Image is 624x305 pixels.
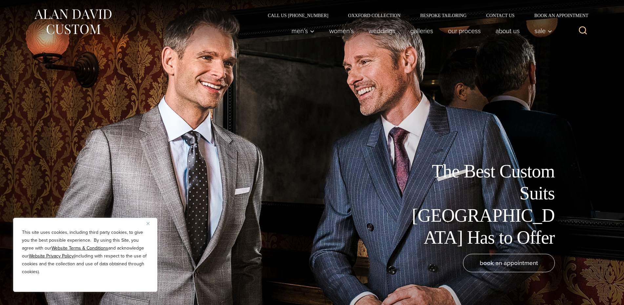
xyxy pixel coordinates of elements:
h1: The Best Custom Suits [GEOGRAPHIC_DATA] Has to Offer [407,160,555,249]
img: Close [147,222,150,225]
nav: Secondary Navigation [258,13,591,18]
a: Website Privacy Policy [29,253,74,259]
img: Alan David Custom [33,7,112,36]
a: Women’s [322,24,361,37]
a: book an appointment [463,254,555,272]
button: Close [147,219,154,227]
a: weddings [361,24,403,37]
a: About Us [488,24,527,37]
a: Oxxford Collection [338,13,410,18]
a: Book an Appointment [524,13,591,18]
span: Men’s [292,28,314,34]
button: View Search Form [575,23,591,39]
span: Sale [534,28,552,34]
a: Our Process [440,24,488,37]
a: Bespoke Tailoring [410,13,476,18]
a: Galleries [403,24,440,37]
nav: Primary Navigation [284,24,555,37]
a: Call Us [PHONE_NUMBER] [258,13,338,18]
a: Contact Us [476,13,525,18]
span: book an appointment [480,258,538,268]
p: This site uses cookies, including third party cookies, to give you the best possible experience. ... [22,229,149,276]
a: Website Terms & Conditions [51,245,108,252]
